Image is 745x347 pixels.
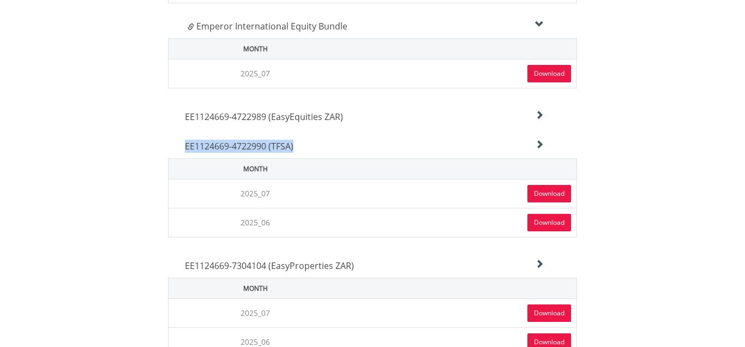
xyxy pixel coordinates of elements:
td: 2025_06 [169,208,343,237]
td: 2025_07 [169,299,343,328]
a: Download [527,214,571,231]
th: Month [169,278,343,298]
span: EE1124669-4722990 (TFSA) [185,140,293,152]
span: EE1124669-7304104 (EasyProperties ZAR) [185,260,354,272]
a: Download [527,304,571,322]
td: 2025_07 [169,59,343,88]
a: Download [527,65,571,82]
a: Download [527,185,571,202]
td: 2025_07 [169,179,343,208]
span: EE1124669-4722989 (EasyEquities ZAR) [185,111,343,123]
th: Month [169,158,343,179]
th: Month [169,38,343,59]
span: Emperor International Equity Bundle [196,20,347,32]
